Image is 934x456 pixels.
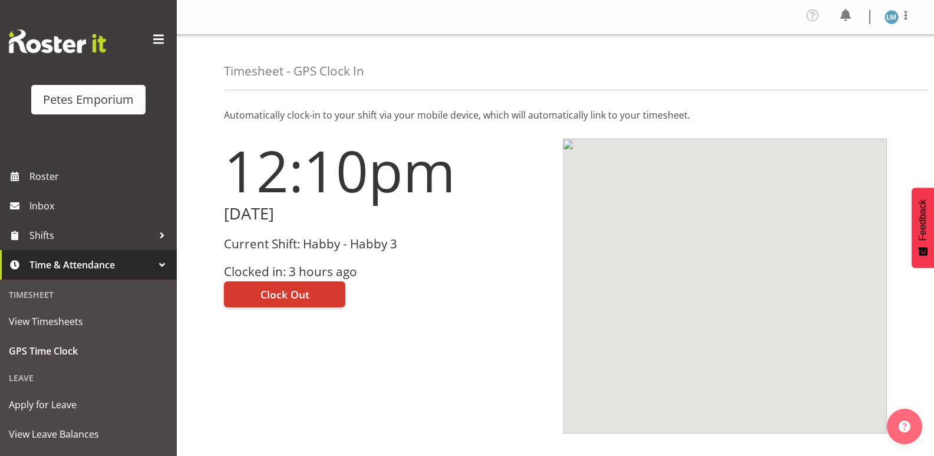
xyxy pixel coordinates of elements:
h4: Timesheet - GPS Clock In [224,64,364,78]
span: Apply for Leave [9,396,168,414]
a: View Timesheets [3,307,174,336]
a: View Leave Balances [3,419,174,449]
div: Leave [3,366,174,390]
img: lianne-morete5410.jpg [885,10,899,24]
h2: [DATE] [224,205,549,223]
a: GPS Time Clock [3,336,174,366]
h1: 12:10pm [224,139,549,202]
a: Apply for Leave [3,390,174,419]
img: help-xxl-2.png [899,421,910,432]
span: Time & Attendance [29,256,153,274]
button: Feedback - Show survey [912,188,934,268]
span: Roster [29,168,171,185]
img: Rosterit website logo [9,29,106,53]
h3: Clocked in: 3 hours ago [224,265,549,278]
h3: Current Shift: Habby - Habby 3 [224,237,549,251]
span: Feedback [918,199,928,241]
button: Clock Out [224,281,345,307]
div: Timesheet [3,283,174,307]
span: Inbox [29,197,171,215]
p: Automatically clock-in to your shift via your mobile device, which will automatically link to you... [224,108,887,122]
span: View Timesheets [9,313,168,330]
span: GPS Time Clock [9,342,168,360]
span: Shifts [29,227,153,244]
div: Petes Emporium [43,91,134,109]
span: Clock Out [260,287,309,302]
span: View Leave Balances [9,425,168,443]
